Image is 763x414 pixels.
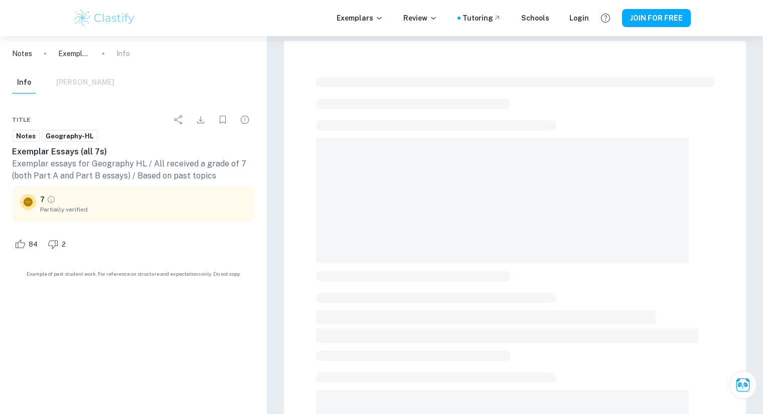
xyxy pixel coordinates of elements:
[12,72,36,94] button: Info
[42,130,98,142] a: Geography-HL
[12,115,31,124] span: Title
[337,13,383,24] p: Exemplars
[191,110,211,130] div: Download
[42,131,97,141] span: Geography-HL
[569,13,589,24] a: Login
[521,13,549,24] a: Schools
[169,110,189,130] div: Share
[12,130,40,142] a: Notes
[213,110,233,130] div: Bookmark
[23,240,43,250] span: 84
[729,371,757,399] button: Ask Clai
[12,48,32,59] a: Notes
[40,194,45,205] p: 7
[622,9,691,27] button: JOIN FOR FREE
[13,131,39,141] span: Notes
[116,48,130,59] p: Info
[403,13,437,24] p: Review
[56,240,71,250] span: 2
[45,236,71,252] div: Dislike
[235,110,255,130] div: Report issue
[12,146,255,158] h6: Exemplar Essays (all 7s)
[47,195,56,204] a: Grade partially verified
[463,13,501,24] a: Tutoring
[12,236,43,252] div: Like
[597,10,614,27] button: Help and Feedback
[12,270,255,278] span: Example of past student work. For reference on structure and expectations only. Do not copy.
[12,158,255,182] p: Exemplar essays for Geography HL / All received a grade of 7 (both Part A and Part B essays) / Ba...
[40,205,247,214] span: Partially verified
[73,8,136,28] img: Clastify logo
[58,48,90,59] p: Exemplar Essays (all 7s)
